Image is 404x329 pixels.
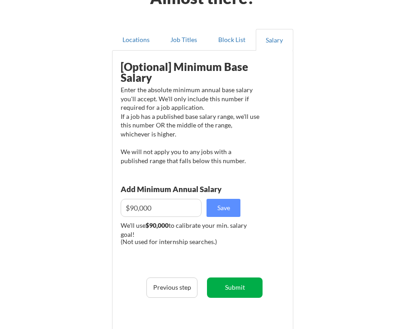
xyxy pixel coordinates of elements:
button: Locations [112,29,160,51]
button: Block List [208,29,256,51]
button: Job Titles [160,29,208,51]
div: Enter the absolute minimum annual base salary you'll accept. We'll only include this number if re... [121,85,260,165]
div: We'll use to calibrate your min. salary goal! [121,221,260,239]
button: Submit [207,277,263,298]
div: Add Minimum Annual Salary [121,185,239,193]
strong: $90,000 [146,221,169,229]
input: E.g. $100,000 [121,199,202,217]
div: [Optional] Minimum Base Salary [121,61,279,83]
div: (Not used for internship searches.) [121,237,243,246]
button: Previous step [146,277,197,298]
button: Save [207,199,240,217]
button: Salary [256,29,293,51]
